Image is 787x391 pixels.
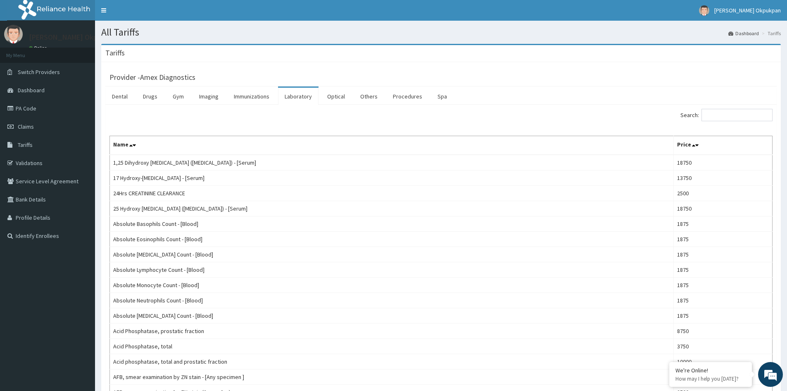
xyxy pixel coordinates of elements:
[110,170,674,186] td: 17 Hydroxy-[MEDICAL_DATA] - [Serum]
[673,308,772,324] td: 1875
[278,88,319,105] a: Laboratory
[136,88,164,105] a: Drugs
[101,27,781,38] h1: All Tariffs
[386,88,429,105] a: Procedures
[760,30,781,37] li: Tariffs
[110,247,674,262] td: Absolute [MEDICAL_DATA] Count - [Blood]
[110,324,674,339] td: Acid Phosphatase, prostatic fraction
[109,74,195,81] h3: Provider - Amex Diagnostics
[29,34,117,41] p: [PERSON_NAME] Okpukpan
[673,170,772,186] td: 13750
[110,232,674,247] td: Absolute Eosinophils Count - [Blood]
[321,88,352,105] a: Optical
[673,262,772,278] td: 1875
[4,25,23,43] img: User Image
[673,324,772,339] td: 8750
[110,278,674,293] td: Absolute Monocyte Count - [Blood]
[110,155,674,170] td: 1,25 Dihydroxy [MEDICAL_DATA] ([MEDICAL_DATA]) - [Serum]
[673,278,772,293] td: 1875
[354,88,384,105] a: Others
[110,339,674,354] td: Acid Phosphatase, total
[673,186,772,201] td: 2500
[18,123,34,130] span: Claims
[431,88,454,105] a: Spa
[110,262,674,278] td: Absolute Lymphocyte Count - [Blood]
[673,232,772,247] td: 1875
[110,216,674,232] td: Absolute Basophils Count - [Blood]
[105,49,125,57] h3: Tariffs
[673,136,772,155] th: Price
[18,68,60,76] span: Switch Providers
[227,88,276,105] a: Immunizations
[110,293,674,308] td: Absolute Neutrophils Count - [Blood]
[673,293,772,308] td: 1875
[166,88,190,105] a: Gym
[110,369,674,385] td: AFB, smear examination by ZN stain - [Any specimen ]
[673,155,772,170] td: 18750
[105,88,134,105] a: Dental
[110,354,674,369] td: Acid phosphatase, total and prostatic fraction
[673,247,772,262] td: 1875
[193,88,225,105] a: Imaging
[29,45,49,51] a: Online
[673,201,772,216] td: 18750
[18,86,45,94] span: Dashboard
[701,109,773,121] input: Search:
[673,339,772,354] td: 3750
[680,109,773,121] label: Search:
[675,367,746,374] div: We're Online!
[110,186,674,201] td: 24Hrs CREATININE CLEARANCE
[728,30,759,37] a: Dashboard
[675,375,746,382] p: How may I help you today?
[673,216,772,232] td: 1875
[110,136,674,155] th: Name
[673,354,772,369] td: 10000
[110,201,674,216] td: 25 Hydroxy [MEDICAL_DATA] ([MEDICAL_DATA]) - [Serum]
[714,7,781,14] span: [PERSON_NAME] Okpukpan
[18,141,33,149] span: Tariffs
[699,5,709,16] img: User Image
[110,308,674,324] td: Absolute [MEDICAL_DATA] Count - [Blood]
